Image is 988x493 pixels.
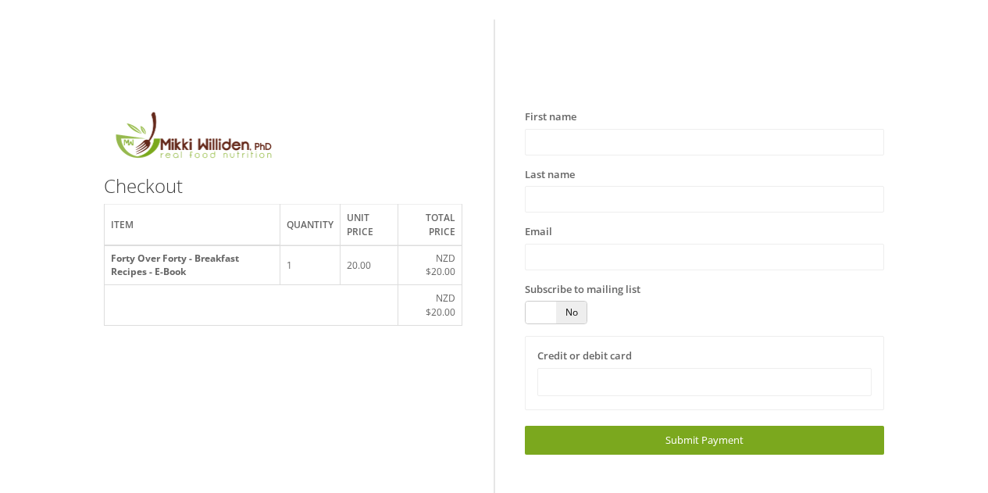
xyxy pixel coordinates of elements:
td: 1 [280,245,340,285]
th: Total price [398,205,462,245]
label: Subscribe to mailing list [525,282,640,298]
a: Submit Payment [525,426,884,455]
label: Last name [525,167,575,183]
td: NZD $20.00 [398,285,462,325]
span: No [556,302,587,323]
td: 20.00 [340,245,398,285]
th: Quantity [280,205,340,245]
th: Forty Over Forty - Breakfast Recipes - E-Book [104,245,280,285]
td: NZD $20.00 [398,245,462,285]
h3: Checkout [104,176,463,196]
label: Credit or debit card [537,348,632,364]
img: MikkiLogoMain.png [104,109,282,168]
label: Email [525,224,552,240]
th: Item [104,205,280,245]
iframe: Secure card payment input frame [548,375,861,388]
th: Unit price [340,205,398,245]
label: First name [525,109,576,125]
